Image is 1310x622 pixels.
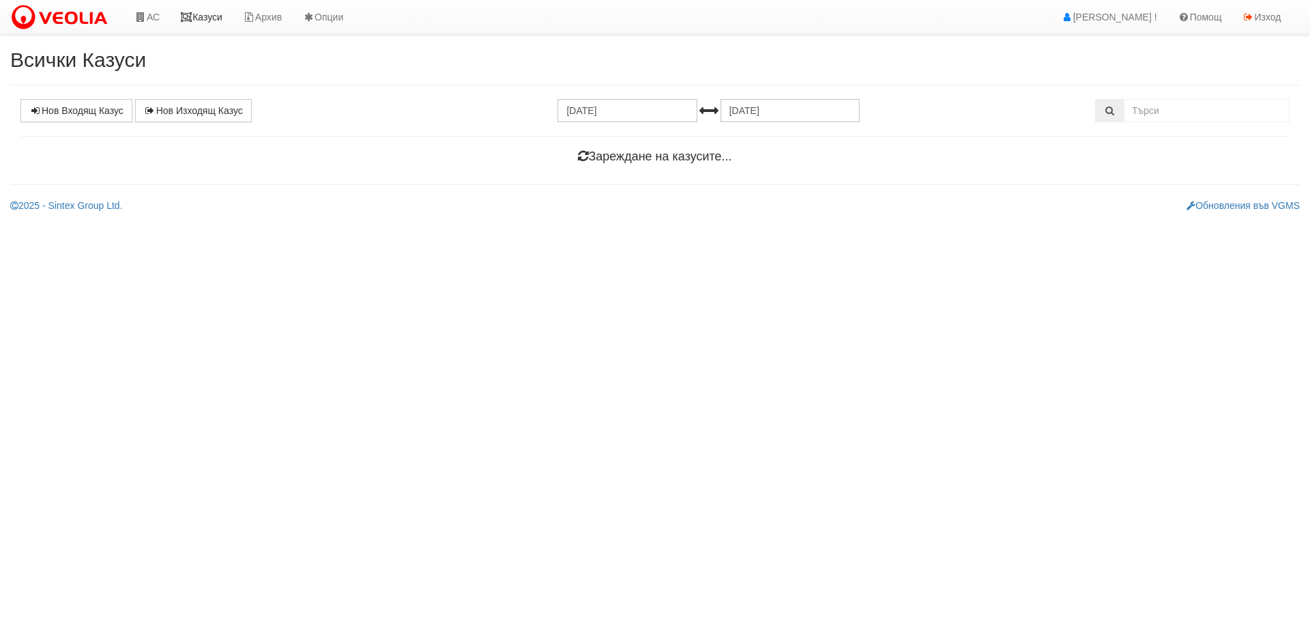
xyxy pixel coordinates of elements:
a: Нов Изходящ Казус [135,99,252,122]
a: 2025 - Sintex Group Ltd. [10,200,123,211]
a: Нов Входящ Казус [20,99,132,122]
a: Обновления във VGMS [1187,200,1300,211]
h2: Всички Казуси [10,48,1300,71]
h4: Зареждане на казусите... [20,150,1290,164]
input: Търсене по Идентификатор, Бл/Вх/Ап, Тип, Описание, Моб. Номер, Имейл, Файл, Коментар, [1124,99,1290,122]
img: VeoliaLogo.png [10,3,114,32]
